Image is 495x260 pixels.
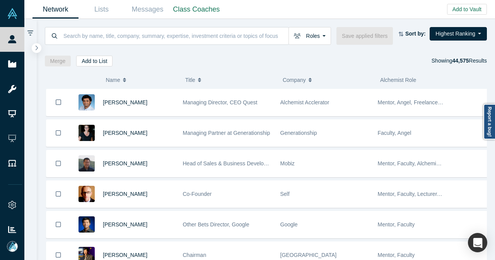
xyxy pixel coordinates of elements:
a: [PERSON_NAME] [103,130,147,136]
span: Managing Partner at Generationship [183,130,270,136]
img: Steven Kan's Profile Image [79,216,95,233]
span: Alchemist Role [380,77,416,83]
strong: 44,575 [452,58,469,64]
div: Showing [432,56,487,66]
span: Google [280,221,298,228]
a: Report a bug! [483,104,495,139]
span: Title [185,72,195,88]
button: Bookmark [46,181,70,207]
span: Chairman [183,252,207,258]
a: [PERSON_NAME] [103,252,147,258]
span: Name [106,72,120,88]
span: Generationship [280,130,317,136]
span: Faculty, Angel [378,130,411,136]
button: Bookmark [46,211,70,238]
img: Robert Winder's Profile Image [79,186,95,202]
img: Michael Chang's Profile Image [79,155,95,172]
a: Lists [79,0,125,19]
span: Mentor, Faculty [378,221,415,228]
button: Roles [288,27,331,45]
img: Gnani Palanikumar's Profile Image [79,94,95,110]
button: Title [185,72,275,88]
button: Company [283,72,372,88]
span: Co-Founder [183,191,212,197]
a: Network [32,0,79,19]
img: Alchemist Vault Logo [7,8,18,19]
img: Mia Scott's Account [7,241,18,252]
a: [PERSON_NAME] [103,191,147,197]
span: Alchemist Acclerator [280,99,329,105]
button: Save applied filters [336,27,393,45]
input: Search by name, title, company, summary, expertise, investment criteria or topics of focus [63,27,288,45]
span: Head of Sales & Business Development (interim) [183,160,300,167]
button: Bookmark [46,150,70,177]
button: Bookmark [46,120,70,146]
span: Mentor, Faculty [378,252,415,258]
img: Rachel Chalmers's Profile Image [79,125,95,141]
span: [GEOGRAPHIC_DATA] [280,252,337,258]
button: Add to List [76,56,113,66]
a: Class Coaches [171,0,222,19]
a: [PERSON_NAME] [103,99,147,105]
button: Merge [45,56,71,66]
span: Managing Director, CEO Quest [183,99,258,105]
button: Add to Vault [447,4,487,15]
span: Other Bets Director, Google [183,221,249,228]
span: Self [280,191,290,197]
span: Mentor, Faculty, Alchemist 25 [378,160,448,167]
a: [PERSON_NAME] [103,160,147,167]
span: Results [452,58,487,64]
span: Mobiz [280,160,295,167]
button: Highest Ranking [430,27,487,41]
button: Name [106,72,177,88]
a: [PERSON_NAME] [103,221,147,228]
button: Bookmark [46,89,70,116]
a: Messages [125,0,171,19]
span: Company [283,72,306,88]
strong: Sort by: [405,31,426,37]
